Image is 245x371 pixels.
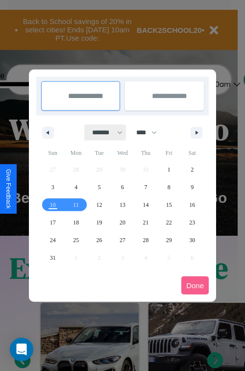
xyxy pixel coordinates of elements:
[120,196,125,214] span: 13
[111,145,134,161] span: Wed
[166,214,172,231] span: 22
[97,231,102,249] span: 26
[88,178,111,196] button: 5
[64,178,87,196] button: 4
[88,196,111,214] button: 12
[143,231,148,249] span: 28
[97,214,102,231] span: 19
[157,161,180,178] button: 1
[5,169,12,209] div: Give Feedback
[157,231,180,249] button: 29
[168,161,171,178] span: 1
[41,145,64,161] span: Sun
[111,231,134,249] button: 27
[88,214,111,231] button: 19
[120,231,125,249] span: 27
[98,178,101,196] span: 5
[10,338,33,361] div: Open Intercom Messenger
[41,178,64,196] button: 3
[41,231,64,249] button: 24
[157,178,180,196] button: 8
[51,178,54,196] span: 3
[181,214,204,231] button: 23
[143,196,148,214] span: 14
[74,178,77,196] span: 4
[134,196,157,214] button: 14
[157,145,180,161] span: Fri
[88,145,111,161] span: Tue
[111,196,134,214] button: 13
[166,231,172,249] span: 29
[73,196,79,214] span: 11
[88,231,111,249] button: 26
[168,178,171,196] span: 8
[97,196,102,214] span: 12
[41,249,64,267] button: 31
[64,214,87,231] button: 18
[134,214,157,231] button: 21
[64,231,87,249] button: 25
[50,231,56,249] span: 24
[64,196,87,214] button: 11
[191,178,194,196] span: 9
[157,214,180,231] button: 22
[181,276,209,295] button: Done
[189,214,195,231] span: 23
[181,231,204,249] button: 30
[64,145,87,161] span: Mon
[181,178,204,196] button: 9
[181,196,204,214] button: 16
[189,196,195,214] span: 16
[134,145,157,161] span: Thu
[41,214,64,231] button: 17
[134,231,157,249] button: 28
[157,196,180,214] button: 15
[50,249,56,267] span: 31
[120,214,125,231] span: 20
[191,161,194,178] span: 2
[189,231,195,249] span: 30
[181,161,204,178] button: 2
[181,145,204,161] span: Sat
[50,196,56,214] span: 10
[111,214,134,231] button: 20
[73,231,79,249] span: 25
[73,214,79,231] span: 18
[134,178,157,196] button: 7
[143,214,148,231] span: 21
[111,178,134,196] button: 6
[121,178,124,196] span: 6
[41,196,64,214] button: 10
[166,196,172,214] span: 15
[144,178,147,196] span: 7
[50,214,56,231] span: 17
